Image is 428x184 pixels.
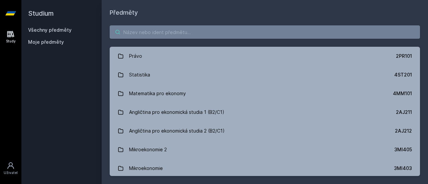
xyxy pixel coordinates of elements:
[110,25,420,39] input: Název nebo ident předmětu…
[129,124,225,138] div: Angličtina pro ekonomická studia 2 (B2/C1)
[394,165,412,172] div: 3MI403
[396,109,412,116] div: 2AJ211
[110,47,420,65] a: Právo 2PR101
[394,71,412,78] div: 4ST201
[110,159,420,178] a: Mikroekonomie 3MI403
[129,68,150,81] div: Statistika
[396,53,412,59] div: 2PR101
[1,158,20,179] a: Uživatel
[110,65,420,84] a: Statistika 4ST201
[6,39,16,44] div: Study
[393,90,412,97] div: 4MM101
[28,27,72,33] a: Všechny předměty
[110,103,420,122] a: Angličtina pro ekonomická studia 1 (B2/C1) 2AJ211
[129,49,142,63] div: Právo
[395,128,412,134] div: 2AJ212
[1,27,20,47] a: Study
[4,170,18,175] div: Uživatel
[28,39,64,45] span: Moje předměty
[129,106,224,119] div: Angličtina pro ekonomická studia 1 (B2/C1)
[394,146,412,153] div: 3MI405
[110,122,420,140] a: Angličtina pro ekonomická studia 2 (B2/C1) 2AJ212
[110,84,420,103] a: Matematika pro ekonomy 4MM101
[129,162,163,175] div: Mikroekonomie
[129,143,167,156] div: Mikroekonomie 2
[129,87,186,100] div: Matematika pro ekonomy
[110,140,420,159] a: Mikroekonomie 2 3MI405
[110,8,420,17] h1: Předměty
